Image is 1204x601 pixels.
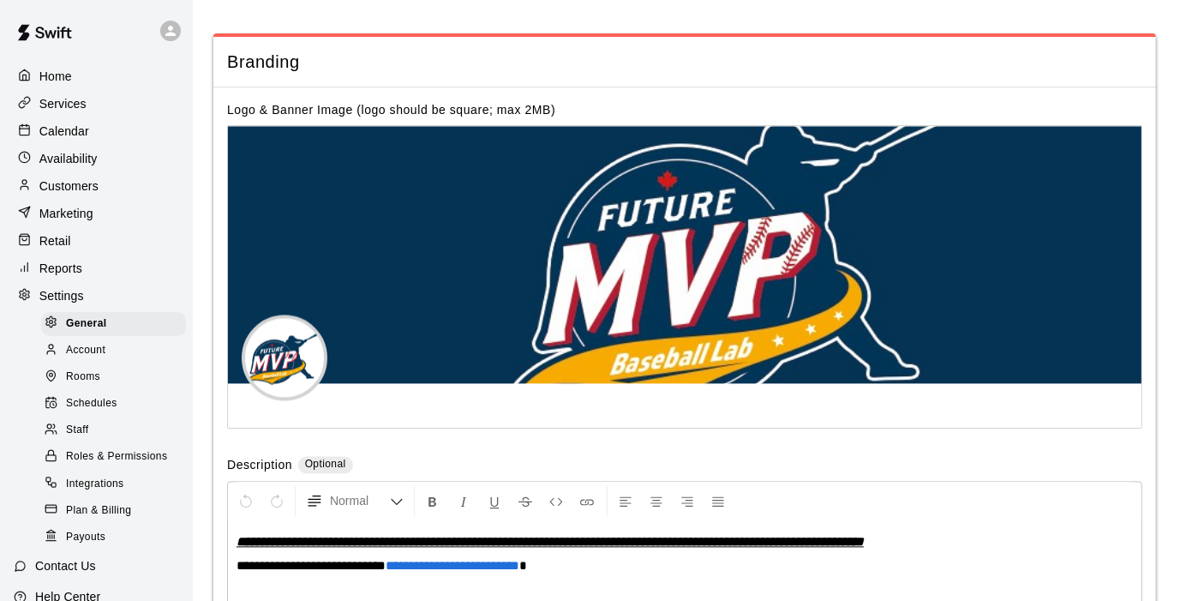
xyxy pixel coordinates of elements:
[66,395,117,412] span: Schedules
[704,485,733,516] button: Justify Align
[66,422,88,439] span: Staff
[41,471,193,497] a: Integrations
[418,485,447,516] button: Format Bold
[39,150,98,167] p: Availability
[611,485,640,516] button: Left Align
[39,232,71,249] p: Retail
[66,342,105,359] span: Account
[41,337,193,364] a: Account
[66,502,131,520] span: Plan & Billing
[14,283,179,309] a: Settings
[41,310,193,337] a: General
[41,365,186,389] div: Rooms
[572,485,602,516] button: Insert Link
[39,260,82,277] p: Reports
[41,312,186,336] div: General
[41,418,186,442] div: Staff
[673,485,702,516] button: Right Align
[14,228,179,254] a: Retail
[35,557,96,574] p: Contact Us
[41,497,193,524] a: Plan & Billing
[227,103,555,117] label: Logo & Banner Image (logo should be square; max 2MB)
[14,255,179,281] a: Reports
[41,392,186,416] div: Schedules
[66,316,107,333] span: General
[480,485,509,516] button: Format Underline
[39,287,84,304] p: Settings
[39,68,72,85] p: Home
[41,391,193,418] a: Schedules
[41,339,186,363] div: Account
[41,364,193,391] a: Rooms
[39,95,87,112] p: Services
[262,485,291,516] button: Redo
[66,529,105,546] span: Payouts
[66,476,124,493] span: Integrations
[14,118,179,144] a: Calendar
[41,524,193,550] a: Payouts
[66,369,100,386] span: Rooms
[511,485,540,516] button: Format Strikethrough
[299,485,410,516] button: Formatting Options
[41,418,193,444] a: Staff
[227,456,292,476] label: Description
[227,51,1142,74] span: Branding
[14,173,179,199] a: Customers
[41,445,186,469] div: Roles & Permissions
[14,146,179,171] a: Availability
[41,526,186,550] div: Payouts
[39,123,89,140] p: Calendar
[449,485,478,516] button: Format Italics
[41,472,186,496] div: Integrations
[305,458,346,470] span: Optional
[330,492,390,509] span: Normal
[542,485,571,516] button: Insert Code
[66,448,167,466] span: Roles & Permissions
[231,485,261,516] button: Undo
[14,201,179,226] a: Marketing
[39,177,99,195] p: Customers
[41,499,186,523] div: Plan & Billing
[14,91,179,117] a: Services
[41,444,193,471] a: Roles & Permissions
[642,485,671,516] button: Center Align
[14,63,179,89] a: Home
[39,205,93,222] p: Marketing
